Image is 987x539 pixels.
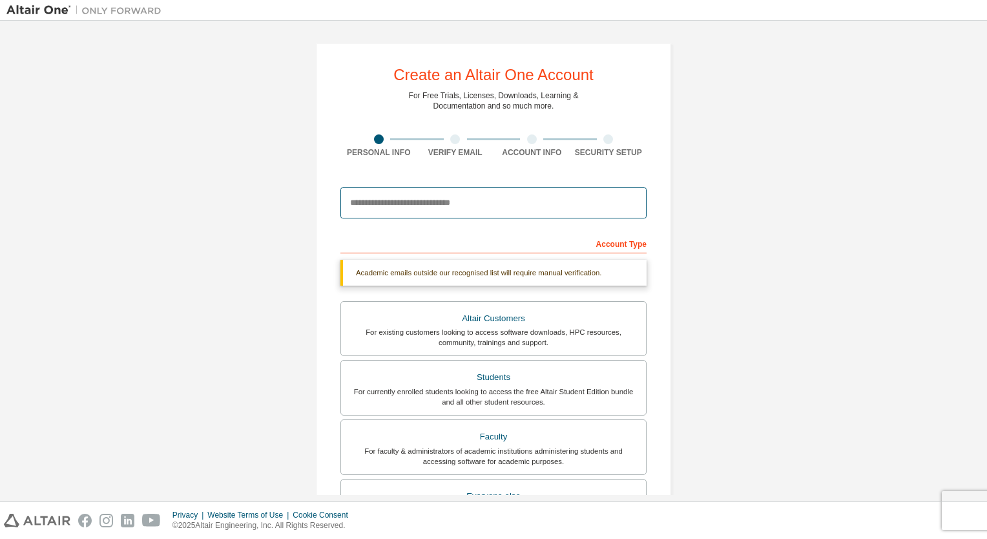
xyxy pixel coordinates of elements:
[349,386,638,407] div: For currently enrolled students looking to access the free Altair Student Edition bundle and all ...
[393,67,594,83] div: Create an Altair One Account
[207,510,293,520] div: Website Terms of Use
[340,233,647,253] div: Account Type
[349,446,638,467] div: For faculty & administrators of academic institutions administering students and accessing softwa...
[409,90,579,111] div: For Free Trials, Licenses, Downloads, Learning & Documentation and so much more.
[78,514,92,527] img: facebook.svg
[293,510,355,520] div: Cookie Consent
[172,510,207,520] div: Privacy
[121,514,134,527] img: linkedin.svg
[349,327,638,348] div: For existing customers looking to access software downloads, HPC resources, community, trainings ...
[417,147,494,158] div: Verify Email
[6,4,168,17] img: Altair One
[340,260,647,286] div: Academic emails outside our recognised list will require manual verification.
[349,368,638,386] div: Students
[349,487,638,505] div: Everyone else
[99,514,113,527] img: instagram.svg
[493,147,570,158] div: Account Info
[4,514,70,527] img: altair_logo.svg
[349,310,638,328] div: Altair Customers
[349,428,638,446] div: Faculty
[172,520,356,531] p: © 2025 Altair Engineering, Inc. All Rights Reserved.
[570,147,647,158] div: Security Setup
[340,147,417,158] div: Personal Info
[142,514,161,527] img: youtube.svg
